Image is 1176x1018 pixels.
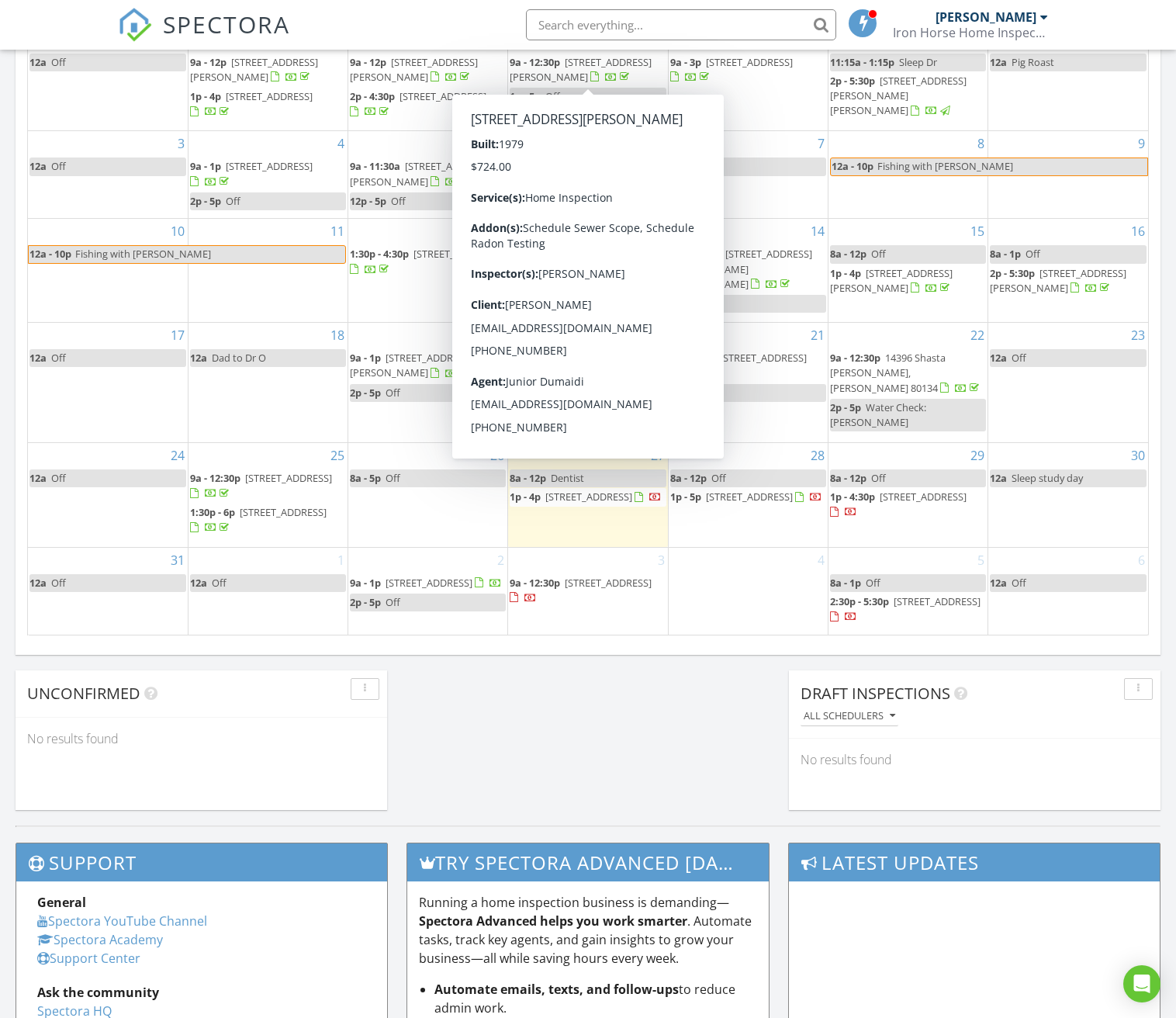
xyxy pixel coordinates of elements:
[510,159,546,173] span: 9a - 10a
[350,158,506,191] a: 9a - 11:30a [STREET_ADDRESS][PERSON_NAME]
[226,89,313,103] span: [STREET_ADDRESS]
[188,131,348,219] td: Go to August 4, 2025
[808,219,828,244] a: Go to August 14, 2025
[830,351,880,365] span: 9a - 12:30p
[670,296,701,310] span: 1p - 5p
[579,247,612,261] span: Dentist
[168,548,188,573] a: Go to August 31, 2025
[668,27,828,131] td: Go to July 31, 2025
[37,912,207,930] a: Spectora YouTube Channel
[419,893,757,968] p: Running a home inspection business is demanding— . Automate tasks, track key agents, and gain ins...
[830,74,967,117] span: [STREET_ADDRESS][PERSON_NAME][PERSON_NAME]
[51,576,66,590] span: Off
[1012,55,1054,69] span: Pig Roast
[510,574,666,608] a: 9a - 12:30p [STREET_ADDRESS]
[1026,247,1040,261] span: Off
[240,505,327,519] span: [STREET_ADDRESS]
[510,55,652,84] span: [STREET_ADDRESS][PERSON_NAME]
[350,386,381,400] span: 2p - 5p
[29,159,47,173] span: 12a
[510,490,662,504] a: 1p - 4p [STREET_ADDRESS]
[28,323,188,443] td: Go to August 17, 2025
[545,89,560,103] span: Off
[510,54,666,87] a: 9a - 12:30p [STREET_ADDRESS][PERSON_NAME]
[348,27,508,131] td: Go to July 29, 2025
[190,55,318,84] a: 9a - 12p [STREET_ADDRESS][PERSON_NAME]
[670,54,826,87] a: 9a - 3p [STREET_ADDRESS]
[188,219,348,323] td: Go to August 11, 2025
[830,74,875,88] span: 2p - 5:30p
[190,88,346,121] a: 1p - 4p [STREET_ADDRESS]
[494,131,507,156] a: Go to August 5, 2025
[545,490,632,504] span: [STREET_ADDRESS]
[350,574,506,593] a: 9a - 1p [STREET_ADDRESS]
[163,8,290,40] span: SPECTORA
[168,323,188,348] a: Go to August 17, 2025
[399,89,486,103] span: [STREET_ADDRESS]
[386,595,400,609] span: Off
[510,265,666,298] a: 1p - 4:30p [STREET_ADDRESS]
[1128,443,1148,468] a: Go to August 30, 2025
[990,265,1147,298] a: 2p - 5:30p [STREET_ADDRESS][PERSON_NAME]
[830,247,866,261] span: 8a - 12p
[419,912,687,930] strong: Spectora Advanced helps you work smarter
[830,265,986,298] a: 1p - 4p [STREET_ADDRESS][PERSON_NAME]
[789,843,1160,881] h3: Latest Updates
[648,443,668,468] a: Go to August 27, 2025
[830,400,861,414] span: 2p - 5p
[988,547,1148,635] td: Go to September 6, 2025
[565,351,652,365] span: [STREET_ADDRESS]
[990,351,1007,365] span: 12a
[828,131,987,219] td: Go to August 8, 2025
[508,547,668,635] td: Go to September 3, 2025
[350,159,492,188] a: 9a - 11:30a [STREET_ADDRESS][PERSON_NAME]
[670,247,812,290] span: [STREET_ADDRESS][PERSON_NAME][PERSON_NAME]
[1128,219,1148,244] a: Go to August 16, 2025
[348,131,508,219] td: Go to August 5, 2025
[670,245,826,294] a: 9a - 12:30p [STREET_ADDRESS][PERSON_NAME][PERSON_NAME]
[706,55,793,69] span: [STREET_ADDRESS]
[936,9,1036,25] div: [PERSON_NAME]
[670,55,793,84] a: 9a - 3p [STREET_ADDRESS]
[893,25,1048,40] div: Iron Horse Home Inspection LLC
[510,386,541,400] span: 2p - 5p
[28,27,188,131] td: Go to July 27, 2025
[988,131,1148,219] td: Go to August 9, 2025
[190,469,346,503] a: 9a - 12:30p [STREET_ADDRESS]
[434,981,679,998] strong: Automate emails, texts, and follow-ups
[668,547,828,635] td: Go to September 4, 2025
[27,683,140,704] span: Unconfirmed
[1128,323,1148,348] a: Go to August 23, 2025
[37,983,366,1002] div: Ask the community
[350,159,400,173] span: 9a - 11:30a
[828,27,987,131] td: Go to August 1, 2025
[212,576,227,590] span: Off
[670,55,701,69] span: 9a - 3p
[990,266,1126,295] a: 2p - 5:30p [STREET_ADDRESS][PERSON_NAME]
[815,548,828,573] a: Go to September 4, 2025
[350,351,381,365] span: 9a - 1p
[706,386,721,400] span: Off
[670,490,701,504] span: 1p - 5p
[350,349,506,383] a: 9a - 1p [STREET_ADDRESS][PERSON_NAME]
[510,55,652,84] a: 9a - 12:30p [STREET_ADDRESS][PERSON_NAME]
[668,131,828,219] td: Go to August 7, 2025
[350,595,381,609] span: 2p - 5p
[51,159,66,173] span: Off
[75,247,211,261] span: Fishing with [PERSON_NAME]
[988,442,1148,547] td: Go to August 30, 2025
[350,55,478,84] a: 9a - 12p [STREET_ADDRESS][PERSON_NAME]
[1135,548,1148,573] a: Go to September 6, 2025
[190,576,207,590] span: 12a
[510,490,541,504] span: 1p - 4p
[655,131,668,156] a: Go to August 6, 2025
[990,247,1021,261] span: 8a - 1p
[350,247,500,275] a: 1:30p - 4:30p [STREET_ADDRESS]
[190,54,346,87] a: 9a - 12p [STREET_ADDRESS][PERSON_NAME]
[967,443,987,468] a: Go to August 29, 2025
[168,219,188,244] a: Go to August 10, 2025
[188,27,348,131] td: Go to July 28, 2025
[348,547,508,635] td: Go to September 2, 2025
[386,576,472,590] span: [STREET_ADDRESS]
[510,349,666,383] a: 9a - 12:30p [STREET_ADDRESS]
